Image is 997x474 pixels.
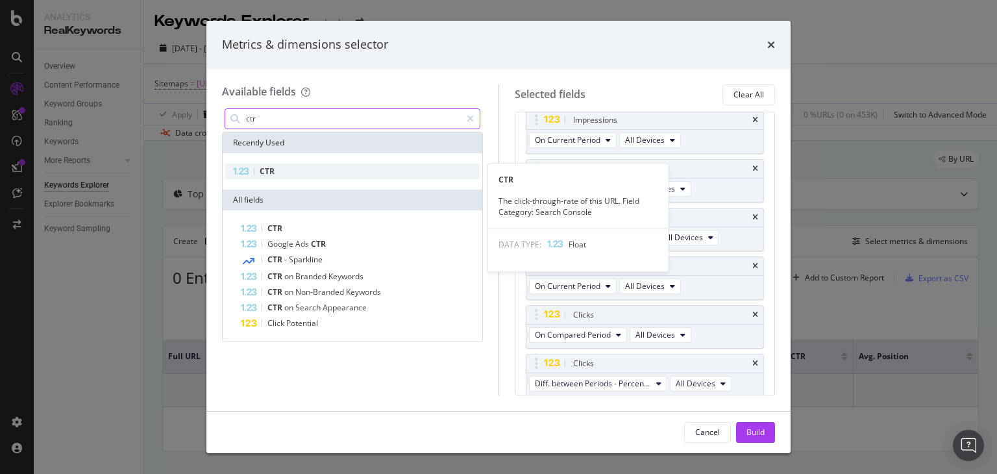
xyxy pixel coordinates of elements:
[752,360,758,368] div: times
[295,238,311,249] span: Ads
[752,214,758,221] div: times
[284,302,295,313] span: on
[284,271,295,282] span: on
[526,110,765,154] div: ImpressionstimesOn Current PeriodAll Devices
[573,114,617,127] div: Impressions
[328,271,363,282] span: Keywords
[267,223,282,234] span: CTR
[346,286,381,297] span: Keywords
[323,302,367,313] span: Appearance
[752,262,758,270] div: times
[619,279,681,294] button: All Devices
[569,240,586,251] span: Float
[625,281,665,292] span: All Devices
[684,422,731,443] button: Cancel
[573,308,594,321] div: Clicks
[222,36,388,53] div: Metrics & dimensions selector
[267,318,286,329] span: Click
[223,132,482,153] div: Recently Used
[695,427,720,438] div: Cancel
[267,271,284,282] span: CTR
[535,281,600,292] span: On Current Period
[573,162,617,175] div: Impressions
[267,302,284,313] span: CTR
[676,378,715,389] span: All Devices
[295,271,328,282] span: Branded
[535,378,651,389] span: Diff. between Periods - Percentage
[630,327,691,343] button: All Devices
[222,84,296,99] div: Available fields
[284,254,289,265] span: -
[767,36,775,53] div: times
[953,430,984,461] div: Open Intercom Messenger
[752,116,758,124] div: times
[223,190,482,210] div: All fields
[245,109,461,129] input: Search by field name
[289,254,323,265] span: Sparkline
[526,354,765,397] div: ClickstimesDiff. between Periods - PercentageAll Devices
[267,286,284,297] span: CTR
[535,134,600,145] span: On Current Period
[752,165,758,173] div: times
[635,329,675,340] span: All Devices
[311,238,326,249] span: CTR
[529,279,617,294] button: On Current Period
[529,327,627,343] button: On Compared Period
[526,305,765,349] div: ClickstimesOn Compared PeriodAll Devices
[535,329,611,340] span: On Compared Period
[267,238,295,249] span: Google
[746,427,765,438] div: Build
[295,286,346,297] span: Non-Branded
[488,195,669,218] div: The click-through-rate of this URL. Field Category: Search Console
[498,240,541,251] span: DATA TYPE:
[284,286,295,297] span: on
[526,256,765,300] div: ClickstimesOn Current PeriodAll Devices
[663,232,703,243] span: All Devices
[722,84,775,105] button: Clear All
[736,422,775,443] button: Build
[625,134,665,145] span: All Devices
[260,166,275,177] span: CTR
[619,132,681,148] button: All Devices
[267,254,284,265] span: CTR
[526,159,765,203] div: ImpressionstimesOn Compared PeriodAll Devices
[658,230,719,245] button: All Devices
[286,318,318,329] span: Potential
[515,87,585,102] div: Selected fields
[206,21,791,453] div: modal
[529,376,667,392] button: Diff. between Periods - Percentage
[670,376,732,392] button: All Devices
[733,89,764,100] div: Clear All
[573,357,594,370] div: Clicks
[752,311,758,319] div: times
[529,132,617,148] button: On Current Period
[488,174,669,185] div: CTR
[295,302,323,313] span: Search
